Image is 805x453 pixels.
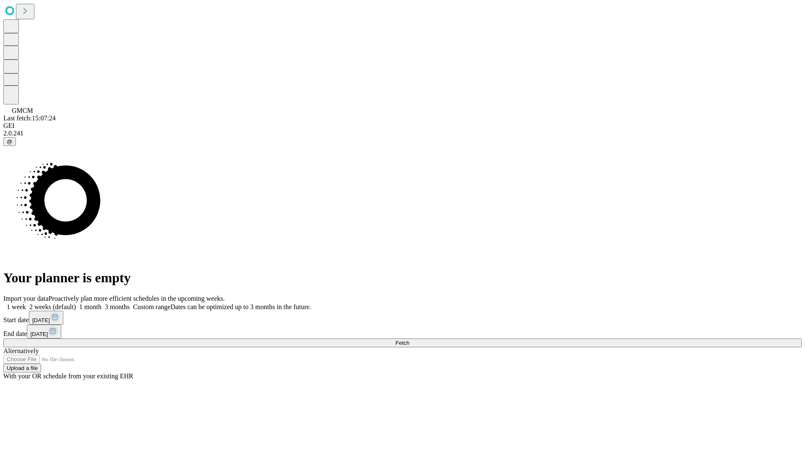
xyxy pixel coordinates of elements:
[49,295,225,302] span: Proactively plan more efficient schedules in the upcoming weeks.
[32,317,50,323] span: [DATE]
[30,331,48,337] span: [DATE]
[3,115,56,122] span: Last fetch: 15:07:24
[395,340,409,346] span: Fetch
[7,138,13,145] span: @
[3,130,802,137] div: 2.0.241
[3,270,802,286] h1: Your planner is empty
[105,303,130,310] span: 3 months
[3,364,41,372] button: Upload a file
[3,311,802,325] div: Start date
[79,303,101,310] span: 1 month
[3,122,802,130] div: GEI
[12,107,33,114] span: GMCM
[3,137,16,146] button: @
[171,303,311,310] span: Dates can be optimized up to 3 months in the future.
[3,325,802,338] div: End date
[3,372,133,380] span: With your OR schedule from your existing EHR
[3,338,802,347] button: Fetch
[29,303,76,310] span: 2 weeks (default)
[7,303,26,310] span: 1 week
[29,311,63,325] button: [DATE]
[3,295,49,302] span: Import your data
[133,303,170,310] span: Custom range
[3,347,39,354] span: Alternatively
[27,325,61,338] button: [DATE]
